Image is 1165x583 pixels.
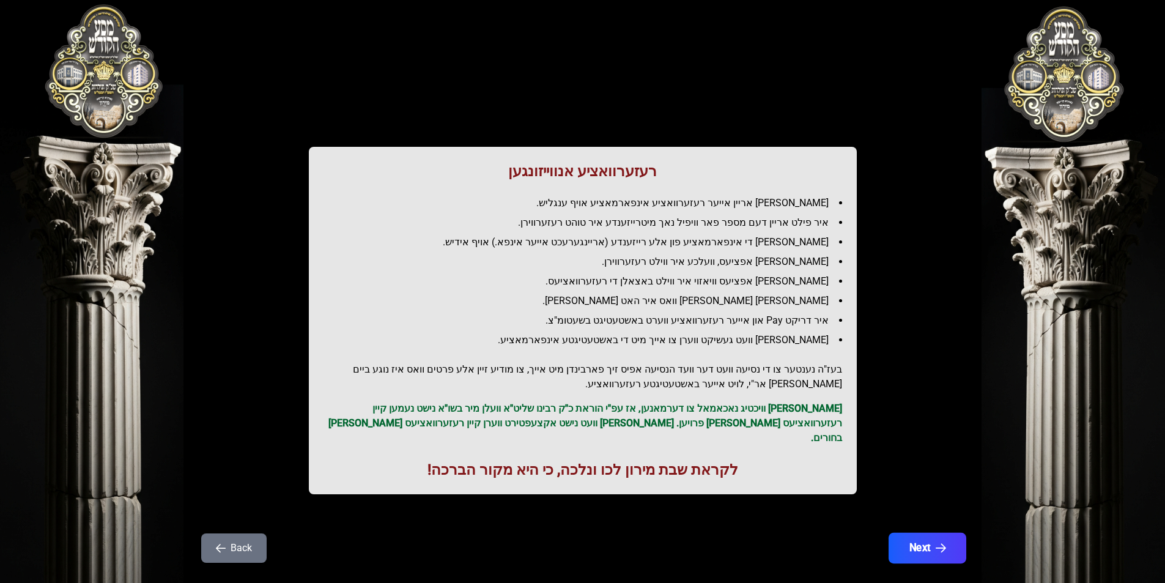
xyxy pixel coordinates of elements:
[333,235,842,250] li: [PERSON_NAME] די אינפארמאציע פון אלע רייזענדע (אריינגערעכט אייער אינפא.) אויף אידיש.
[333,294,842,308] li: [PERSON_NAME] [PERSON_NAME] וואס איר האט [PERSON_NAME].
[324,362,842,392] h2: בעז"ה נענטער צו די נסיעה וועט דער וועד הנסיעה אפיס זיך פארבינדן מיט אייך, צו מודיע זיין אלע פרטים...
[888,533,966,563] button: Next
[324,401,842,445] p: [PERSON_NAME] וויכטיג נאכאמאל צו דערמאנען, אז עפ"י הוראת כ"ק רבינו שליט"א וועלן מיר בשו"א נישט נע...
[324,460,842,480] h1: לקראת שבת מירון לכו ונלכה, כי היא מקור הברכה!
[324,162,842,181] h1: רעזערוואציע אנווייזונגען
[333,274,842,289] li: [PERSON_NAME] אפציעס וויאזוי איר ווילט באצאלן די רעזערוואציעס.
[333,333,842,347] li: [PERSON_NAME] וועט געשיקט ווערן צו אייך מיט די באשטעטיגטע אינפארמאציע.
[333,254,842,269] li: [PERSON_NAME] אפציעס, וועלכע איר ווילט רעזערווירן.
[333,313,842,328] li: איר דריקט Pay און אייער רעזערוואציע ווערט באשטעטיגט בשעטומ"צ.
[333,215,842,230] li: איר פילט אריין דעם מספר פאר וויפיל נאך מיטרייזענדע איר טוהט רעזערווירן.
[333,196,842,210] li: [PERSON_NAME] אריין אייער רעזערוואציע אינפארמאציע אויף ענגליש.
[201,533,267,563] button: Back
